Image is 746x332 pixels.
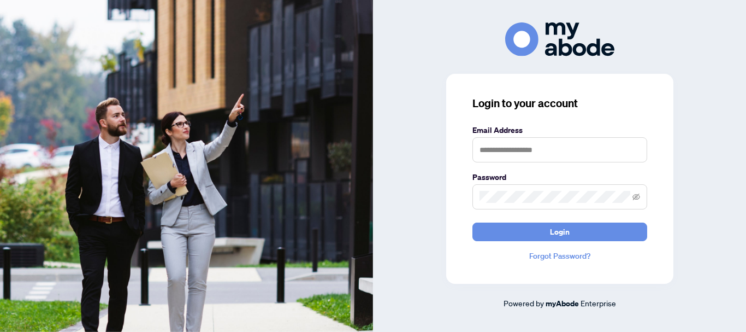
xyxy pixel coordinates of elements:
button: Login [472,223,647,241]
label: Password [472,171,647,183]
label: Email Address [472,124,647,136]
span: eye-invisible [632,193,640,201]
a: Forgot Password? [472,250,647,262]
span: Powered by [504,298,544,308]
img: ma-logo [505,22,614,56]
span: Enterprise [581,298,616,308]
span: Login [550,223,570,241]
h3: Login to your account [472,96,647,111]
a: myAbode [546,298,579,310]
